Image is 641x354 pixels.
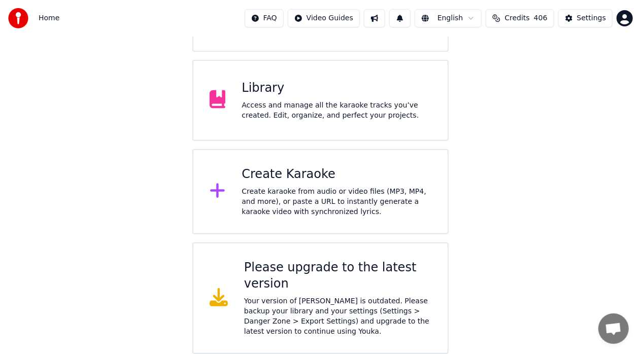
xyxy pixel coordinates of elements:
[486,9,554,27] button: Credits406
[39,13,59,23] span: Home
[242,187,431,217] div: Create karaoke from audio or video files (MP3, MP4, and more), or paste a URL to instantly genera...
[244,296,431,337] div: Your version of [PERSON_NAME] is outdated. Please backup your library and your settings (Settings...
[39,13,59,23] nav: breadcrumb
[577,13,606,23] div: Settings
[598,313,629,344] div: Open chat
[558,9,613,27] button: Settings
[244,260,431,292] div: Please upgrade to the latest version
[504,13,529,23] span: Credits
[534,13,548,23] span: 406
[245,9,284,27] button: FAQ
[242,80,431,96] div: Library
[8,8,28,28] img: youka
[242,166,431,183] div: Create Karaoke
[288,9,360,27] button: Video Guides
[242,100,431,121] div: Access and manage all the karaoke tracks you’ve created. Edit, organize, and perfect your projects.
